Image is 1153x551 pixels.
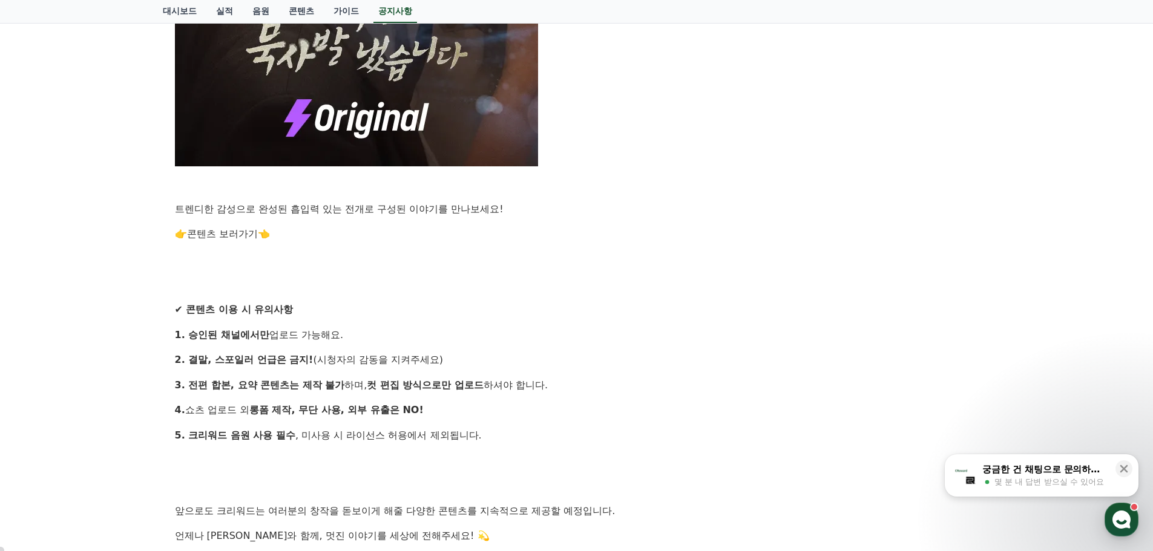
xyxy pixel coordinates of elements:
[175,404,185,416] strong: 4.
[187,402,202,411] span: 설정
[367,379,484,391] strong: 컷 편집 방식으로만 업로드
[80,383,156,414] a: 대화
[175,329,269,341] strong: 1. 승인된 채널에서만
[38,402,45,411] span: 홈
[187,228,258,240] a: 콘텐츠 보러가기
[175,352,979,368] p: (시청자의 감동을 지켜주세요)
[175,226,979,242] p: 👉 👈
[156,383,232,414] a: 설정
[175,327,979,343] p: 업로드 가능해요.
[175,379,345,391] strong: 3. 전편 합본, 요약 콘텐츠는 제작 불가
[111,402,125,412] span: 대화
[249,404,424,416] strong: 롱폼 제작, 무단 사용, 외부 유출은 NO!
[175,428,979,443] p: , 미사용 시 라이선스 허용에서 제외됩니다.
[175,402,979,418] p: 쇼츠 업로드 외
[175,354,314,365] strong: 2. 결말, 스포일러 언급은 금지!
[175,528,979,544] p: 언제나 [PERSON_NAME]와 함께, 멋진 이야기를 세상에 전해주세요! 💫
[4,383,80,414] a: 홈
[175,377,979,393] p: 하며, 하셔야 합니다.
[175,429,296,441] strong: 5. 크리워드 음원 사용 필수
[175,304,294,315] strong: ✔ 콘텐츠 이용 시 유의사항
[175,201,979,217] p: 트렌디한 감성으로 완성된 흡입력 있는 전개로 구성된 이야기를 만나보세요!
[175,503,979,519] p: 앞으로도 크리워드는 여러분의 창작을 돋보이게 해줄 다양한 콘텐츠를 지속적으로 제공할 예정입니다.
